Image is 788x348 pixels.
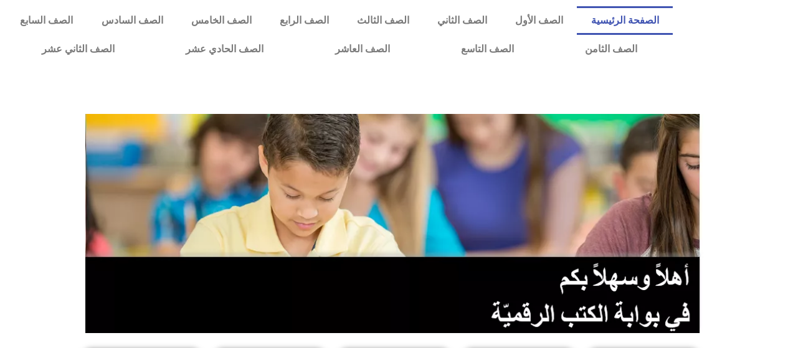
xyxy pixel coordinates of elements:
a: الصف الأول [501,6,577,35]
a: الصف الثاني [423,6,501,35]
a: الصف الخامس [177,6,265,35]
a: الصف الرابع [265,6,343,35]
a: الصف السادس [87,6,177,35]
a: الصفحة الرئيسية [577,6,673,35]
a: الصف الثاني عشر [6,35,150,63]
a: الصف التاسع [425,35,549,63]
a: الصف الثامن [549,35,673,63]
a: الصف الحادي عشر [150,35,299,63]
a: الصف العاشر [300,35,425,63]
a: الصف الثالث [343,6,423,35]
a: الصف السابع [6,6,87,35]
